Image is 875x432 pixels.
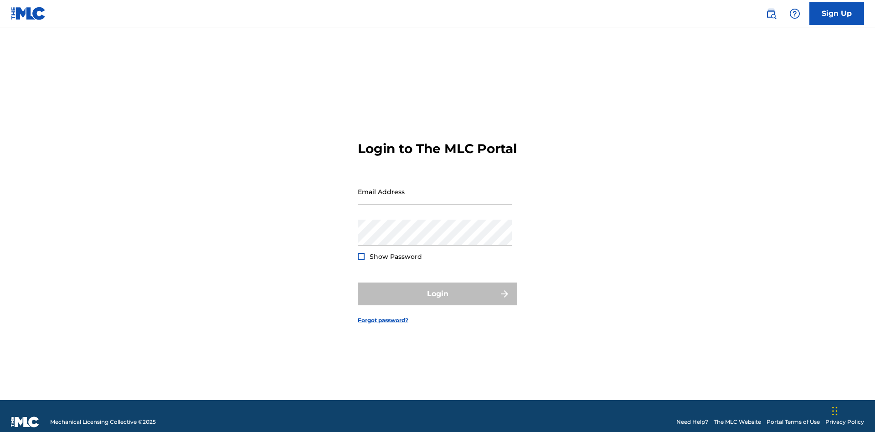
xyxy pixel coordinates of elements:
[50,418,156,426] span: Mechanical Licensing Collective © 2025
[370,252,422,261] span: Show Password
[825,418,864,426] a: Privacy Policy
[11,417,39,427] img: logo
[789,8,800,19] img: help
[714,418,761,426] a: The MLC Website
[766,8,777,19] img: search
[358,141,517,157] h3: Login to The MLC Portal
[829,388,875,432] iframe: Chat Widget
[832,397,838,425] div: Drag
[11,7,46,20] img: MLC Logo
[676,418,708,426] a: Need Help?
[762,5,780,23] a: Public Search
[786,5,804,23] div: Help
[358,316,408,324] a: Forgot password?
[767,418,820,426] a: Portal Terms of Use
[809,2,864,25] a: Sign Up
